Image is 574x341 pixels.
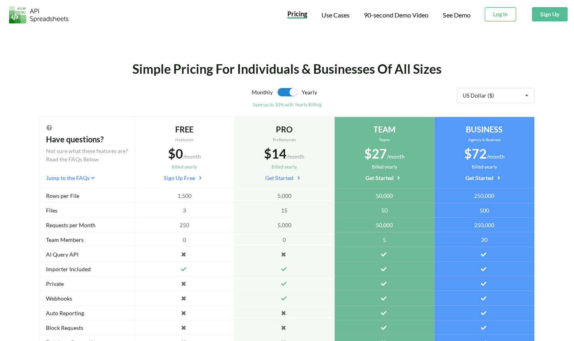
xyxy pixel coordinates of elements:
[180,221,189,229] span: 250
[40,203,134,218] div: Files
[383,236,386,244] span: 5
[474,192,494,200] span: 250,000
[464,146,487,161] span: $72
[381,206,388,215] span: 50
[463,93,494,98] div: US Dollar ($)
[82,59,492,79] div: Simple Pricing For Individuals & Businesses Of All Sizes
[141,163,228,170] div: Billed yearly
[441,123,528,135] div: BUSINESS
[376,221,393,229] span: 50,000
[40,247,134,262] div: AI Query API
[46,147,128,163] div: Not sure what these features are? Read the FAQs Below
[40,320,134,335] div: Block Requests
[40,232,134,247] div: Team Members
[321,11,350,19] span: Use Cases
[46,133,128,145] div: Have questions?
[40,291,134,306] div: Webhooks
[287,153,304,160] span: /month
[166,101,408,108] div: Save up to 10% with Yearly Billing
[183,236,186,244] span: 0
[168,146,183,161] span: $0
[465,174,503,181] a: Get Started
[40,306,134,320] div: Auto Reporting
[241,137,328,143] div: Professionals
[9,6,69,23] img: Logo.png
[487,153,505,160] span: /month
[178,192,191,200] span: 1,500
[283,236,286,244] span: 0
[443,11,471,19] a: See Demo
[141,123,228,135] div: FREE
[474,221,494,229] span: 250,000
[265,174,303,181] a: Get Started
[264,146,287,161] span: $14
[480,206,489,215] span: 500
[365,174,404,181] a: Get Started
[40,188,134,203] div: Rows per File
[441,137,528,143] div: Agency & Business
[166,88,273,101] div: Monthly
[46,174,128,182] div: Jump to the FAQs
[241,123,328,135] div: PRO
[532,7,568,21] button: Sign Up
[341,123,428,135] div: TEAM
[277,192,291,200] span: 5,000
[287,10,307,17] span: Pricing
[183,153,201,160] span: /month
[441,163,528,170] div: Billed yearly
[364,12,429,18] span: 90-second Demo Video
[341,137,428,143] div: Teams
[164,174,205,181] a: Sign Up Free
[302,88,408,101] div: Yearly
[341,163,428,170] div: Billed yearly
[481,236,488,244] span: 20
[387,153,405,160] span: /month
[277,221,291,229] span: 5,000
[241,163,328,170] div: Billed yearly
[183,206,186,215] span: 3
[485,7,516,21] button: Log In
[40,262,134,276] div: Importer Included
[281,206,287,215] span: 15
[376,192,393,200] span: 50,000
[40,218,134,232] div: Requests per Month
[40,276,134,291] div: Private
[141,137,228,143] div: Hobbyists
[364,146,387,161] span: $27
